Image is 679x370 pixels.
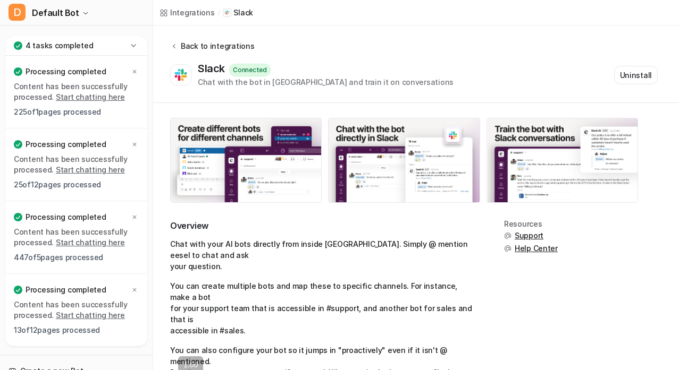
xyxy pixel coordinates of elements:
p: Processing completed [26,285,106,295]
p: 25 of 12 pages processed [14,179,139,190]
div: Chat with the bot in [GEOGRAPHIC_DATA] and train it on conversations [198,76,454,88]
a: Chat [4,32,148,47]
button: Help Center [504,243,558,254]
p: Content has been successfully processed. [14,81,139,102]
span: Help Center [515,243,558,254]
button: Uninstall [614,66,658,84]
img: support.svg [504,245,512,252]
p: Content has been successfully processed. [14,227,139,248]
span: D [9,4,26,21]
div: Connected [229,64,271,76]
p: Slack [233,7,253,18]
div: Slack [198,62,229,75]
p: 225 of 1 pages processed [14,107,139,117]
p: Content has been successfully processed. [14,299,139,321]
button: Back to integrations [170,40,254,62]
p: 4 tasks completed [26,40,93,51]
span: Default Bot [32,5,79,20]
img: Slack logo [173,66,189,84]
a: Start chatting here [56,165,125,174]
img: Slack icon [224,10,230,16]
a: Integrations [160,7,215,18]
span: / [218,8,220,18]
a: Start chatting here [56,92,125,101]
p: 447 of 5 pages processed [14,252,139,263]
p: Processing completed [26,139,106,150]
a: Slack iconSlack [223,7,253,18]
span: Support [515,230,543,241]
p: Processing completed [26,212,106,222]
h2: Overview [170,220,479,232]
p: 13 of 12 pages processed [14,325,139,335]
a: Start chatting here [56,311,125,320]
p: You can create multiple bots and map these to specific channels. For instance, make a bot for you... [170,280,479,336]
div: Integrations [170,7,215,18]
p: Content has been successfully processed. [14,154,139,175]
div: Resources [504,220,558,228]
p: Processing completed [26,66,106,77]
img: support.svg [504,232,512,239]
p: Chat with your AI bots directly from inside [GEOGRAPHIC_DATA]. Simply @ mention eesel to chat and... [170,238,479,272]
div: Back to integrations [178,40,254,51]
a: Start chatting here [56,238,125,247]
button: Support [504,230,558,241]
